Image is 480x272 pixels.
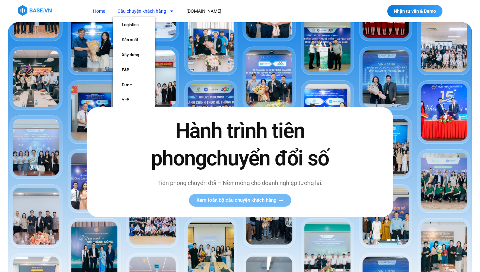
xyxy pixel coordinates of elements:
a: Xây dựng [113,47,155,62]
a: Home [88,5,110,17]
a: Y tế [113,93,155,108]
a: F&B [113,62,155,77]
h2: Hành trình tiên phong [137,118,343,172]
a: Dược [113,77,155,93]
span: Xem toàn bộ câu chuyện khách hàng [197,198,277,203]
a: Sản xuất [113,32,155,47]
a: Xem toàn bộ câu chuyện khách hàng [189,194,291,207]
span: Nhận tư vấn & Demo [394,9,436,13]
a: Nhận tư vấn & Demo [387,5,442,17]
nav: Menu [88,5,341,17]
a: Câu chuyện khách hàng [113,5,179,17]
a: [DOMAIN_NAME] [182,5,226,17]
p: Tiên phong chuyển đổi – Nền móng cho doanh nghiệp tương lai. [137,178,343,187]
ul: Câu chuyện khách hàng [113,17,155,123]
span: chuyển đổi số [206,146,329,171]
a: Logistics [113,17,155,32]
